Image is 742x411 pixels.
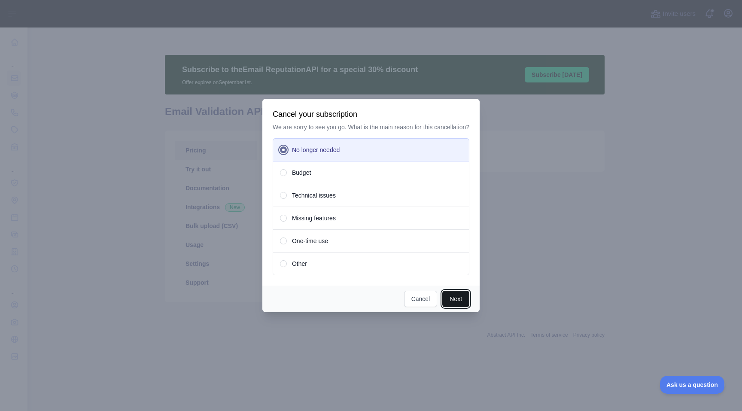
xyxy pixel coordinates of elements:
[660,376,725,394] iframe: Toggle Customer Support
[292,214,336,222] span: Missing features
[292,146,340,154] span: No longer needed
[273,109,469,119] h3: Cancel your subscription
[404,291,438,307] button: Cancel
[292,237,328,245] span: One-time use
[292,191,336,200] span: Technical issues
[442,291,469,307] button: Next
[273,123,469,131] p: We are sorry to see you go. What is the main reason for this cancellation?
[292,259,307,268] span: Other
[292,168,311,177] span: Budget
